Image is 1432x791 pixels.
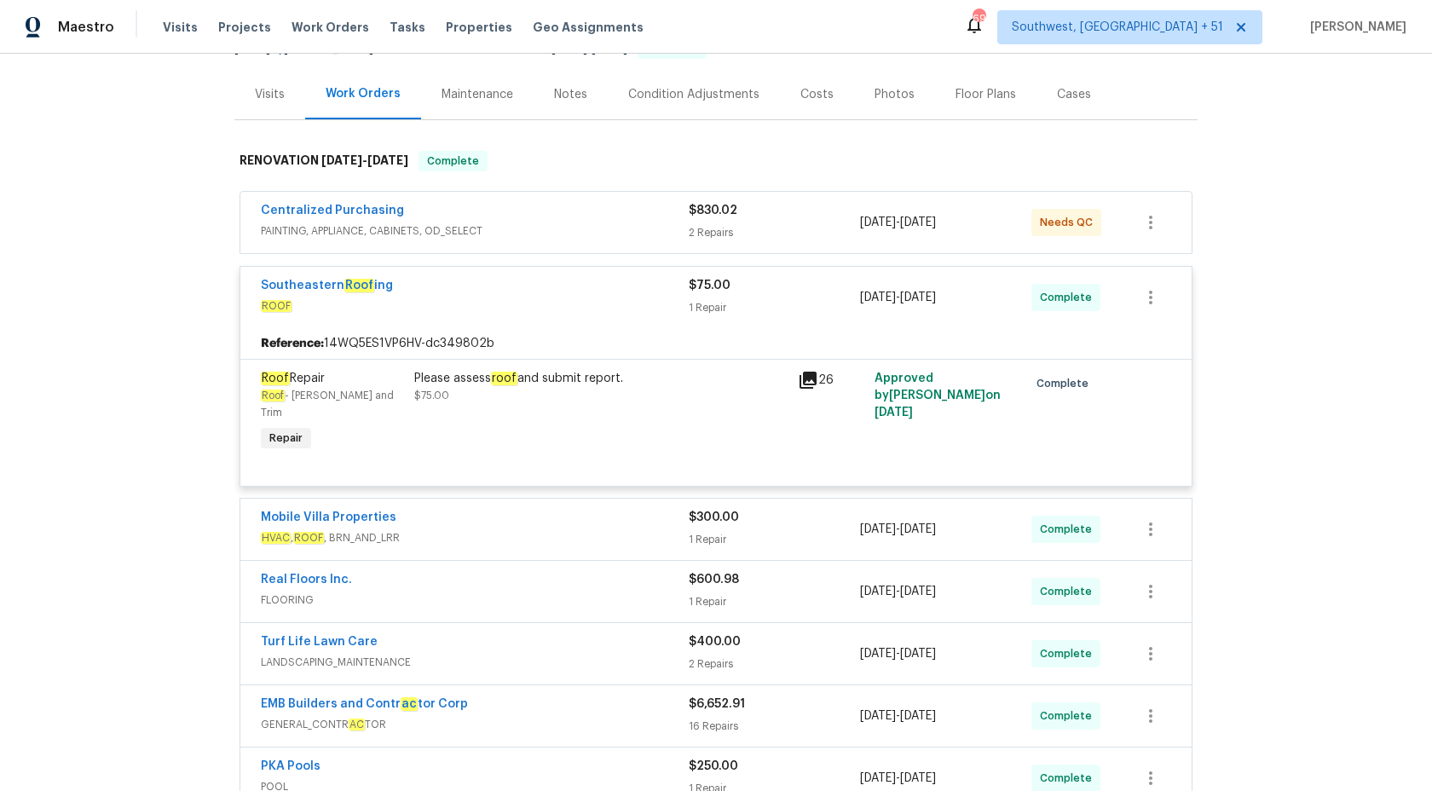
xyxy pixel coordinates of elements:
div: 2 Repairs [689,224,860,241]
span: $830.02 [689,205,737,217]
div: 2 Repairs [689,655,860,673]
div: Condition Adjustments [628,86,759,103]
span: Projects [218,19,271,36]
span: - [860,645,936,662]
span: $400.00 [689,636,741,648]
span: Tasks [390,21,425,33]
div: Maintenance [442,86,513,103]
span: Complete [1040,289,1099,306]
span: [DATE] [860,523,896,535]
span: Geo Assignments [533,19,644,36]
span: - [551,43,627,55]
span: [DATE] [592,43,627,55]
a: Real Floors Inc. [261,574,352,586]
h6: RENOVATION [240,151,408,171]
div: 694 [973,10,984,27]
span: [DATE] [860,586,896,598]
div: Floor Plans [956,86,1016,103]
span: Complete [1040,645,1099,662]
span: FLOORING [261,592,689,609]
span: Work Orders [292,19,369,36]
span: Visits [163,19,198,36]
span: Complete [420,153,486,170]
em: Roof [261,372,290,385]
div: Photos [875,86,915,103]
span: $75.00 [689,280,730,292]
em: roof [491,372,517,385]
span: Repair [261,372,325,385]
span: [DATE] [234,43,270,55]
div: Visits [255,86,285,103]
span: [DATE] [900,772,936,784]
span: $600.98 [689,574,739,586]
div: 1 Repair [689,299,860,316]
em: ROOF [261,300,292,312]
span: Southwest, [GEOGRAPHIC_DATA] + 51 [1012,19,1223,36]
div: 14WQ5ES1VP6HV-dc349802b [240,328,1192,359]
span: [PERSON_NAME] [1303,19,1406,36]
span: [DATE] [551,43,587,55]
div: Notes [554,86,587,103]
span: $300.00 [689,511,739,523]
span: - [860,521,936,538]
span: [DATE] [900,523,936,535]
a: EMB Builders and Contractor Corp [261,697,468,711]
div: 1 Repair [689,531,860,548]
div: 26 [798,370,864,390]
span: Complete [1040,770,1099,787]
span: GENERAL_CONTR TOR [261,716,689,733]
span: Approved by [PERSON_NAME] on [875,372,1001,419]
div: 1 Repair [689,593,860,610]
span: Repair [263,430,309,447]
span: [DATE] [900,217,936,228]
div: Costs [800,86,834,103]
span: [DATE] [321,154,362,166]
span: $250.00 [689,760,738,772]
span: [DATE] [860,292,896,303]
span: [DATE] [900,648,936,660]
span: Complete [1040,521,1099,538]
div: RENOVATION [DATE]-[DATE]Complete [234,134,1198,188]
div: 16 Repairs [689,718,860,735]
em: Roof [344,279,374,292]
span: [DATE] [900,710,936,722]
span: [DATE] [860,648,896,660]
em: AC [349,719,365,730]
span: [DATE] [860,772,896,784]
span: PAINTING, APPLIANCE, CABINETS, OD_SELECT [261,222,689,240]
em: ROOF [293,532,324,544]
span: [DATE] [367,154,408,166]
span: - [860,583,936,600]
span: [DATE] [875,407,913,419]
span: Maestro [58,19,114,36]
span: - [860,707,936,725]
span: - [860,289,936,306]
a: Turf Life Lawn Care [261,636,378,648]
a: PKA Pools [261,760,320,772]
span: [DATE] [860,217,896,228]
span: Complete [1040,707,1099,725]
span: - [321,154,408,166]
span: [DATE] [900,586,936,598]
a: Mobile Villa Properties [261,511,396,523]
a: Centralized Purchasing [261,205,404,217]
span: [DATE] [860,710,896,722]
span: $6,652.91 [689,698,745,710]
span: Complete [1040,583,1099,600]
span: [DATE] [900,292,936,303]
div: Work Orders [326,85,401,102]
a: SoutheasternRoofing [261,279,393,292]
em: Roof [261,390,285,401]
div: Please assess and submit report. [414,370,788,387]
b: Reference: [261,335,324,352]
span: $75.00 [414,390,449,401]
span: - [860,770,936,787]
div: Cases [1057,86,1091,103]
span: Properties [446,19,512,36]
span: LANDSCAPING_MAINTENANCE [261,654,689,671]
span: Needs QC [1040,214,1100,231]
span: Renovation [485,43,707,55]
span: - [PERSON_NAME] and Trim [261,390,394,418]
em: HVAC [261,532,291,544]
span: , , BRN_AND_LRR [261,529,689,546]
